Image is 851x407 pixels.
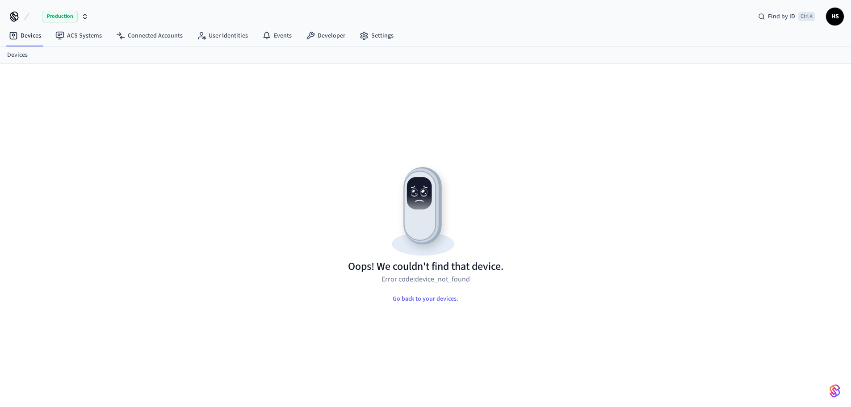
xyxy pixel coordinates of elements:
[386,290,465,308] button: Go back to your devices.
[381,274,470,285] p: Error code: device_not_found
[830,384,840,398] img: SeamLogoGradient.69752ec5.svg
[7,50,28,60] a: Devices
[352,28,401,44] a: Settings
[348,260,503,274] h1: Oops! We couldn't find that device.
[768,12,795,21] span: Find by ID
[826,8,844,25] button: HS
[2,28,48,44] a: Devices
[109,28,190,44] a: Connected Accounts
[190,28,255,44] a: User Identities
[48,28,109,44] a: ACS Systems
[798,12,815,21] span: Ctrl K
[751,8,822,25] div: Find by IDCtrl K
[255,28,299,44] a: Events
[348,159,503,260] img: Resource not found
[827,8,843,25] span: HS
[299,28,352,44] a: Developer
[42,11,78,22] span: Production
